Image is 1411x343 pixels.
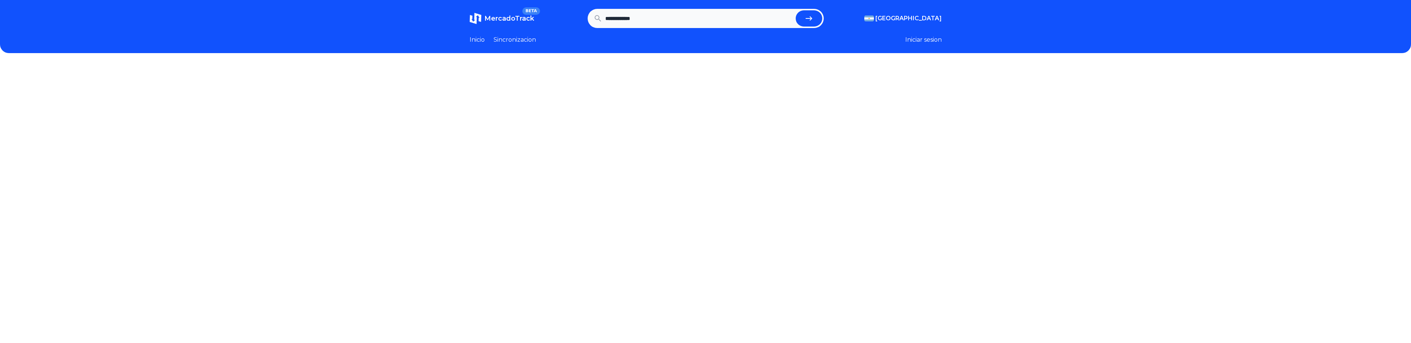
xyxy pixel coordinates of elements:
button: Iniciar sesion [905,35,942,44]
button: [GEOGRAPHIC_DATA] [864,14,942,23]
span: BETA [522,7,540,15]
img: MercadoTrack [470,13,481,24]
img: Argentina [864,15,874,21]
a: Inicio [470,35,485,44]
a: MercadoTrackBETA [470,13,534,24]
a: Sincronizacion [494,35,536,44]
span: [GEOGRAPHIC_DATA] [875,14,942,23]
span: MercadoTrack [484,14,534,22]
